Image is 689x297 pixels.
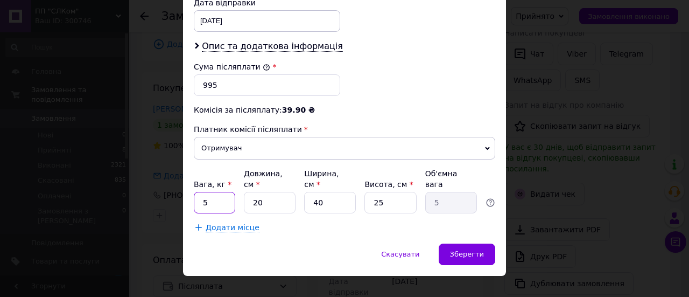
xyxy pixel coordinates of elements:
[244,169,283,189] label: Довжина, см
[206,223,259,232] span: Додати місце
[425,168,477,190] div: Об'ємна вага
[202,41,343,52] span: Опис та додаткова інформація
[194,125,302,134] span: Платник комісії післяплати
[194,105,495,115] div: Комісія за післяплату:
[194,180,231,189] label: Вага, кг
[381,250,419,258] span: Скасувати
[282,106,315,114] span: 39.90 ₴
[450,250,484,258] span: Зберегти
[364,180,413,189] label: Висота, см
[304,169,339,189] label: Ширина, см
[194,137,495,160] span: Отримувач
[194,63,270,71] label: Сума післяплати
